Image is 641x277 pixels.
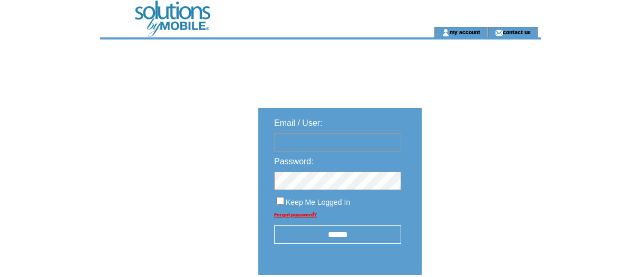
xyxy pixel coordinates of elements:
span: Email / User: [274,118,323,127]
a: Forgot password? [274,212,317,217]
img: contact_us_icon.gif;jsessionid=DDDDE881FF0BA1F4C07D1B69857A0A7D [495,28,503,37]
a: contact us [503,28,531,35]
img: account_icon.gif;jsessionid=DDDDE881FF0BA1F4C07D1B69857A0A7D [442,28,450,37]
span: Password: [274,157,314,166]
span: Keep Me Logged In [286,198,350,206]
a: my account [450,28,480,35]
